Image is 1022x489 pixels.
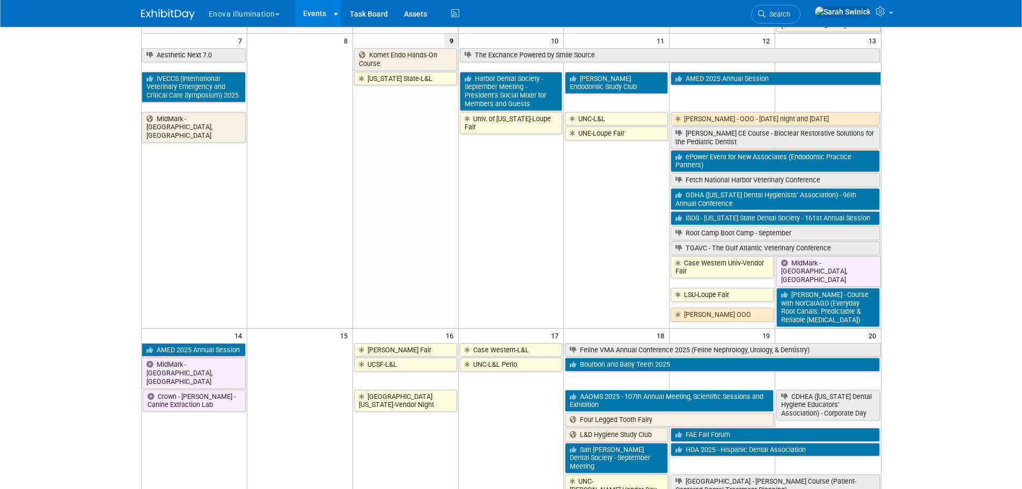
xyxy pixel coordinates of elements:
a: MidMark - [GEOGRAPHIC_DATA], [GEOGRAPHIC_DATA] [142,112,246,143]
a: CDHEA ([US_STATE] Dental Hygiene Educators’ Association) - Corporate Day [776,390,879,420]
a: LSU-Loupe Fair [671,288,774,302]
a: UNC-L&L Perio [460,358,563,372]
a: Root Camp Boot Camp - September [671,226,879,240]
a: [PERSON_NAME] - OOO - [DATE] night and [DATE] [671,112,879,126]
a: [PERSON_NAME] Fair [354,343,457,357]
a: Aesthetic Next 7.0 [142,48,246,62]
a: Komet Endo Hands-On Course [354,48,457,70]
a: The Exchance Powered by Smile Source [460,48,880,62]
a: UCSF-L&L [354,358,457,372]
a: L&D Hygiene Study Club [565,428,668,442]
a: Crown - [PERSON_NAME] - Canine Extraction Lab [143,390,246,412]
a: [PERSON_NAME] Endodontic Study Club [565,72,668,94]
span: 19 [761,329,775,342]
img: ExhibitDay [141,9,195,20]
a: Univ. of [US_STATE]-Loupe Fair [460,112,563,134]
span: 8 [343,34,352,47]
a: GDHA ([US_STATE] Dental Hygienists’ Association) - 96th Annual Conference [671,188,879,210]
a: [PERSON_NAME] - Course with NorCalAGD (Everyday Root Canals: Predictable & Reliable [MEDICAL_DATA]) [776,288,879,327]
span: 10 [550,34,563,47]
a: Case Western Univ-Vendor Fair [671,256,774,278]
span: 12 [761,34,775,47]
a: Fetch National Harbor Veterinary Conference [671,173,879,187]
span: 18 [656,329,669,342]
span: 20 [867,329,881,342]
a: Bourbon and Baby Teeth 2025 [565,358,879,372]
a: HDA 2025 - Hispanic Dental Association [671,443,879,457]
a: TGAVC - The Gulf Atlantic Veterinary Conference [671,241,879,255]
a: [US_STATE] State-L&L [354,72,457,86]
a: ISDS - [US_STATE] State Dental Society - 161st Annual Session [671,211,879,225]
a: [PERSON_NAME] OOO [671,308,774,322]
a: [GEOGRAPHIC_DATA][US_STATE]-Vendor Night [354,390,457,412]
a: Harbor Dental Society - September Meeting - President’s Social Mixer for Members and Guests [460,72,563,111]
span: 17 [550,329,563,342]
a: UNC-L&L [565,112,668,126]
a: Case Western-L&L [460,343,563,357]
a: San [PERSON_NAME] Dental Society - September Meeting [565,443,668,473]
a: AAOMS 2025 - 107th Annual Meeting, Scientific Sessions and Exhibition [565,390,774,412]
span: 11 [656,34,669,47]
a: ePower Event for New Associates (Endodontic Practice Partners) [671,150,879,172]
span: 16 [445,329,458,342]
span: 9 [444,34,458,47]
a: MidMark - [GEOGRAPHIC_DATA], [GEOGRAPHIC_DATA] [142,358,246,388]
span: Search [766,10,790,18]
span: 7 [237,34,247,47]
a: Search [751,5,800,24]
span: 15 [339,329,352,342]
a: FAE Fall Forum [671,428,879,442]
a: [PERSON_NAME] CE Course - Bioclear Restorative Solutions for the Pediatric Dentist [671,127,879,149]
span: 14 [233,329,247,342]
a: IVECCS (International Veterinary Emergency and Critical Care Symposium) 2025 [142,72,246,102]
a: Feline VMA Annual Conference 2025 (Feline Nephrology, Urology, & Dentistry) [565,343,880,357]
img: Sarah Swinick [814,6,871,18]
span: 13 [867,34,881,47]
a: MidMark - [GEOGRAPHIC_DATA], [GEOGRAPHIC_DATA] [776,256,880,287]
a: Four Legged Tooth Fairy [565,413,774,427]
a: UNE-Loupe Fair [565,127,668,140]
a: AMED 2025 Annual Session [671,72,880,86]
a: AMED 2025 Annual Session [142,343,246,357]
